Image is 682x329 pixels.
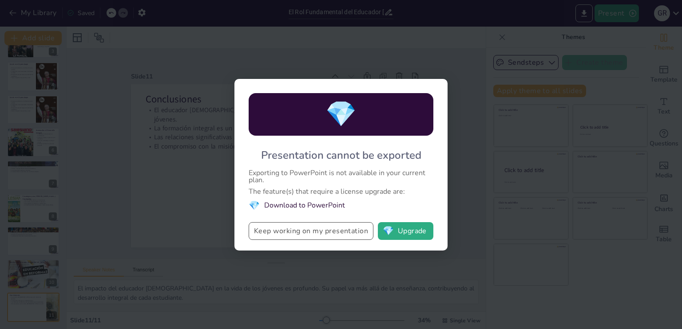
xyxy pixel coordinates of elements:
div: Presentation cannot be exported [261,148,421,162]
div: Exporting to PowerPoint is not available in your current plan. [249,169,433,184]
div: The feature(s) that require a license upgrade are: [249,188,433,195]
span: diamond [249,200,260,211]
button: diamondUpgrade [378,222,433,240]
li: Download to PowerPoint [249,200,433,211]
button: Keep working on my presentation [249,222,373,240]
span: diamond [383,227,394,235]
span: diamond [325,97,357,131]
